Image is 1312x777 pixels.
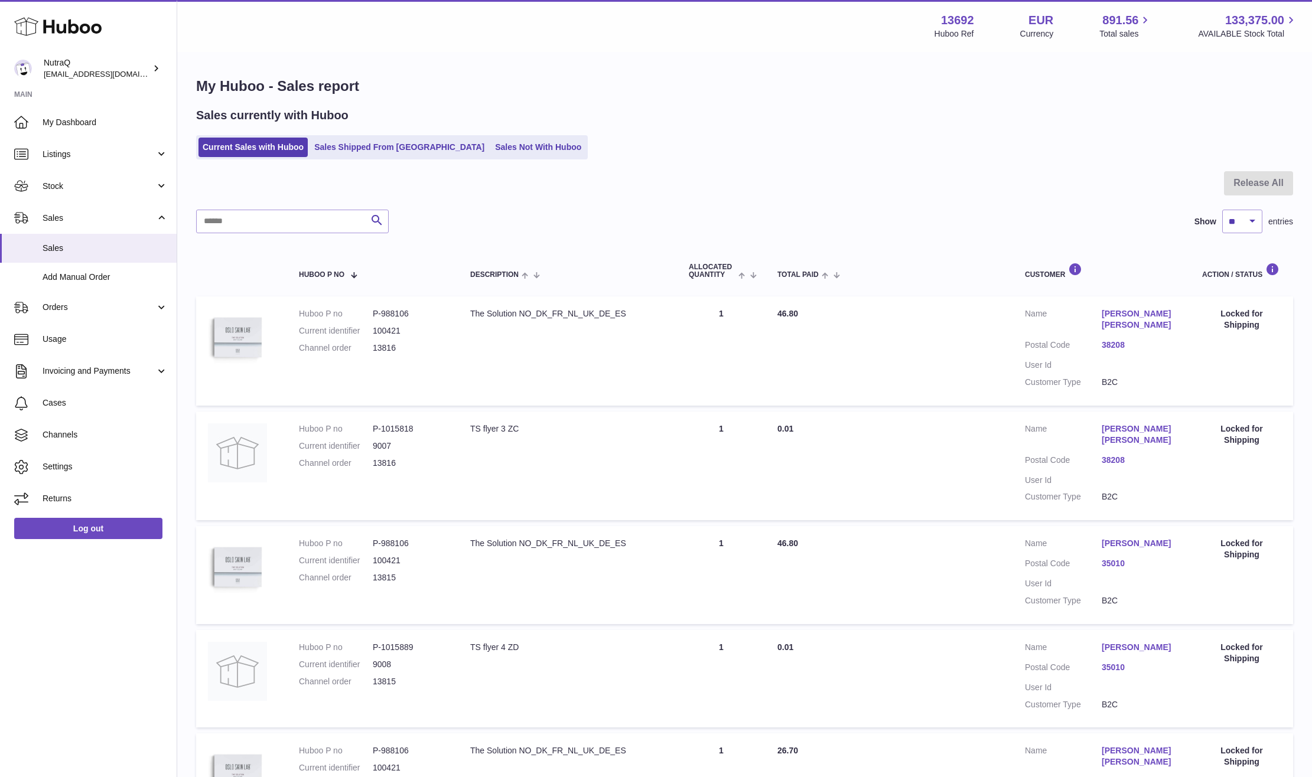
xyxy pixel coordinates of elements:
div: Locked for Shipping [1202,308,1281,331]
dt: Channel order [299,676,373,687]
strong: EUR [1028,12,1053,28]
dt: Channel order [299,572,373,583]
span: Sales [43,243,168,254]
dt: Customer Type [1025,699,1102,710]
dt: Current identifier [299,659,373,670]
dt: Current identifier [299,555,373,566]
span: 46.80 [777,538,798,548]
dt: Huboo P no [299,423,373,435]
dt: Postal Code [1025,339,1102,354]
dt: Name [1025,642,1102,656]
span: Orders [43,302,155,313]
dt: Customer Type [1025,595,1102,606]
span: ALLOCATED Quantity [689,263,735,279]
img: log@nutraq.com [14,60,32,77]
span: Sales [43,213,155,224]
dt: Current identifier [299,762,373,773]
dt: Name [1025,538,1102,552]
span: Stock [43,181,155,192]
a: 38208 [1102,339,1178,351]
dt: Name [1025,423,1102,449]
a: Current Sales with Huboo [198,138,308,157]
div: TS flyer 4 ZD [470,642,665,653]
span: 0.01 [777,642,793,652]
span: Channels [43,429,168,440]
span: 26.70 [777,746,798,755]
strong: 13692 [941,12,974,28]
span: AVAILABLE Stock Total [1198,28,1298,40]
dd: 13816 [373,458,447,469]
div: Locked for Shipping [1202,642,1281,664]
dd: P-988106 [373,538,447,549]
span: Cases [43,397,168,409]
span: Total paid [777,271,819,279]
span: Listings [43,149,155,160]
dd: P-1015818 [373,423,447,435]
span: My Dashboard [43,117,168,128]
div: The Solution NO_DK_FR_NL_UK_DE_ES [470,745,665,756]
div: NutraQ [44,57,150,80]
div: Locked for Shipping [1202,745,1281,768]
td: 1 [677,412,766,520]
td: 1 [677,630,766,728]
a: [PERSON_NAME] [1102,642,1178,653]
dt: Huboo P no [299,538,373,549]
dt: User Id [1025,682,1102,693]
dd: B2C [1102,377,1178,388]
a: 38208 [1102,455,1178,466]
div: Locked for Shipping [1202,423,1281,446]
span: Description [470,271,519,279]
a: 891.56 Total sales [1099,12,1152,40]
dd: P-1015889 [373,642,447,653]
dd: 13816 [373,342,447,354]
span: 0.01 [777,424,793,433]
dt: Huboo P no [299,308,373,319]
img: no-photo.jpg [208,642,267,701]
dt: Postal Code [1025,455,1102,469]
a: Sales Not With Huboo [491,138,585,157]
div: Currency [1020,28,1054,40]
div: Locked for Shipping [1202,538,1281,560]
dd: B2C [1102,595,1178,606]
td: 1 [677,296,766,405]
dd: B2C [1102,491,1178,502]
a: 35010 [1102,662,1178,673]
dt: Postal Code [1025,662,1102,676]
dt: User Id [1025,360,1102,371]
dt: Channel order [299,342,373,354]
img: 136921728478892.jpg [208,308,267,367]
h2: Sales currently with Huboo [196,107,349,123]
span: Add Manual Order [43,272,168,283]
dt: Current identifier [299,325,373,337]
dt: Channel order [299,458,373,469]
a: 35010 [1102,558,1178,569]
dd: 13815 [373,572,447,583]
h1: My Huboo - Sales report [196,77,1293,96]
dd: B2C [1102,699,1178,710]
div: Customer [1025,263,1178,279]
dd: 9007 [373,440,447,452]
div: Huboo Ref [935,28,974,40]
span: Settings [43,461,168,472]
span: 891.56 [1102,12,1138,28]
a: [PERSON_NAME] [PERSON_NAME] [1102,423,1178,446]
span: Total sales [1099,28,1152,40]
span: 46.80 [777,309,798,318]
span: [EMAIL_ADDRESS][DOMAIN_NAME] [44,69,174,79]
dt: Postal Code [1025,558,1102,572]
dt: Current identifier [299,440,373,452]
dd: P-988106 [373,745,447,756]
dt: Huboo P no [299,745,373,756]
div: Action / Status [1202,263,1281,279]
td: 1 [677,526,766,624]
a: [PERSON_NAME] [1102,538,1178,549]
img: no-photo.jpg [208,423,267,482]
dd: 9008 [373,659,447,670]
dt: Name [1025,745,1102,771]
div: The Solution NO_DK_FR_NL_UK_DE_ES [470,308,665,319]
div: TS flyer 3 ZC [470,423,665,435]
dt: Customer Type [1025,491,1102,502]
img: 136921728478892.jpg [208,538,267,597]
dd: P-988106 [373,308,447,319]
dt: Name [1025,308,1102,334]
